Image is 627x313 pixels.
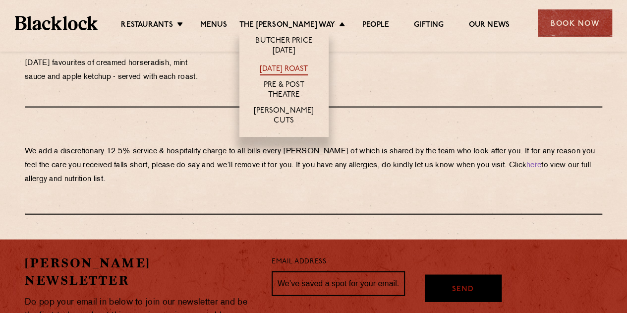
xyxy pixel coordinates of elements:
input: We’ve saved a spot for your email... [272,271,405,296]
p: [DATE] favourites of creamed horseradish, mint sauce and apple ketchup - served with each roast. [25,57,207,84]
a: People [362,20,389,31]
h2: [PERSON_NAME] Newsletter [25,254,257,289]
p: We add a discretionary 12.5% service & hospitality charge to all bills every [PERSON_NAME] of whi... [25,145,602,187]
label: Email Address [272,256,326,268]
a: Our News [468,20,510,31]
div: Book Now [538,9,612,37]
a: here [526,162,541,169]
a: Butcher Price [DATE] [249,36,319,57]
img: BL_Textured_Logo-footer-cropped.svg [15,16,98,30]
span: Send [452,284,474,296]
a: Gifting [414,20,444,31]
a: Restaurants [121,20,172,31]
a: Pre & Post Theatre [249,80,319,101]
a: The [PERSON_NAME] Way [239,20,335,31]
a: Menus [200,20,227,31]
a: [PERSON_NAME] Cuts [249,106,319,127]
a: [DATE] Roast [260,64,308,75]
